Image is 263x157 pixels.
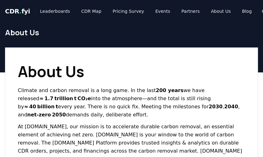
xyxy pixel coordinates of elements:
[177,6,205,17] a: Partners
[19,7,22,15] span: .
[209,104,223,110] strong: 2030
[156,87,183,93] strong: 200 years
[35,6,257,17] nav: Main
[108,6,149,17] a: Pricing Survey
[35,6,75,17] a: Leaderboards
[5,27,258,37] h1: About Us
[5,7,30,16] a: CDR.fyi
[5,7,30,15] span: CDR fyi
[18,86,245,119] p: Climate and carbon removal is a long game. In the last we have released into the atmosphere—and t...
[24,104,58,110] strong: ≈ 40 billion t
[237,6,257,17] a: Blog
[27,112,66,118] strong: net‑zero 2050
[76,6,106,17] a: CDR Map
[206,6,236,17] a: About Us
[224,104,238,110] strong: 2040
[18,60,245,83] h1: About Us
[150,6,175,17] a: Events
[39,96,91,101] strong: ≈ 1.7 trillion t CO₂e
